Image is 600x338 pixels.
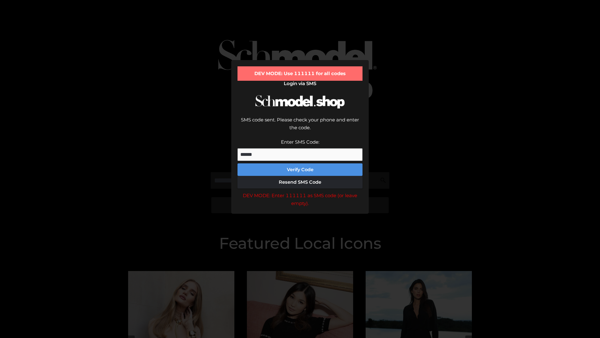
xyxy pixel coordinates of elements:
button: Verify Code [237,163,362,176]
div: SMS code sent. Please check your phone and enter the code. [237,116,362,138]
div: DEV MODE: Use 111111 for all codes [237,66,362,81]
div: DEV MODE: Enter 111111 as SMS code (or leave empty). [237,192,362,207]
label: Enter SMS Code: [281,139,319,145]
img: Schmodel Logo [253,90,347,114]
button: Resend SMS Code [237,176,362,188]
h2: Login via SMS [237,81,362,86]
